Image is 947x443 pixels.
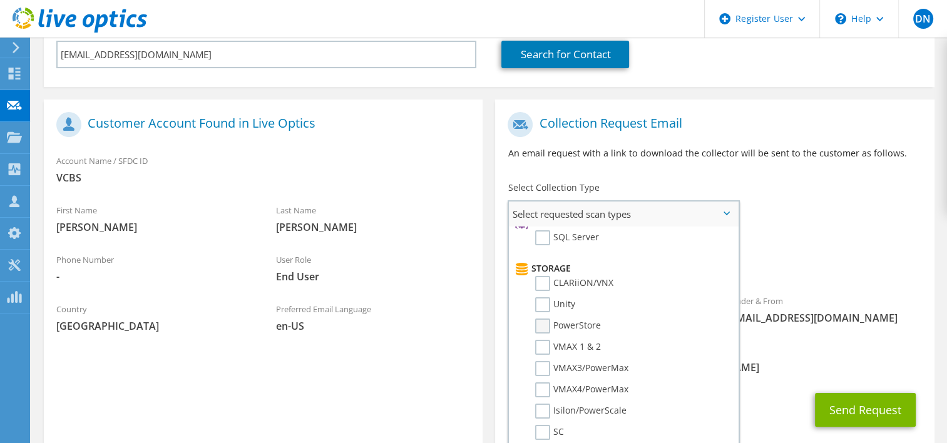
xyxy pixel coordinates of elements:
[264,247,483,290] div: User Role
[264,197,483,240] div: Last Name
[56,112,464,137] h1: Customer Account Found in Live Optics
[535,361,628,376] label: VMAX3/PowerMax
[276,270,471,283] span: End User
[44,148,483,191] div: Account Name / SFDC ID
[535,276,613,291] label: CLARiiON/VNX
[535,425,564,440] label: SC
[509,201,737,227] span: Select requested scan types
[56,319,251,333] span: [GEOGRAPHIC_DATA]
[535,318,601,334] label: PowerStore
[56,171,470,185] span: VCBS
[508,181,599,194] label: Select Collection Type
[535,404,627,419] label: Isilon/PowerScale
[56,270,251,283] span: -
[535,382,628,397] label: VMAX4/PowerMax
[913,9,933,29] span: DN
[508,146,921,160] p: An email request with a link to download the collector will be sent to the customer as follows.
[495,288,715,331] div: To
[501,41,629,68] a: Search for Contact
[727,311,922,325] span: [EMAIL_ADDRESS][DOMAIN_NAME]
[535,230,599,245] label: SQL Server
[44,296,264,339] div: Country
[264,296,483,339] div: Preferred Email Language
[495,337,934,380] div: CC & Reply To
[44,197,264,240] div: First Name
[56,220,251,234] span: [PERSON_NAME]
[835,13,846,24] svg: \n
[495,232,934,282] div: Requested Collections
[508,112,915,137] h1: Collection Request Email
[535,340,601,355] label: VMAX 1 & 2
[276,220,471,234] span: [PERSON_NAME]
[535,297,575,312] label: Unity
[512,261,731,276] li: Storage
[44,247,264,290] div: Phone Number
[715,288,934,331] div: Sender & From
[815,393,916,427] button: Send Request
[276,319,471,333] span: en-US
